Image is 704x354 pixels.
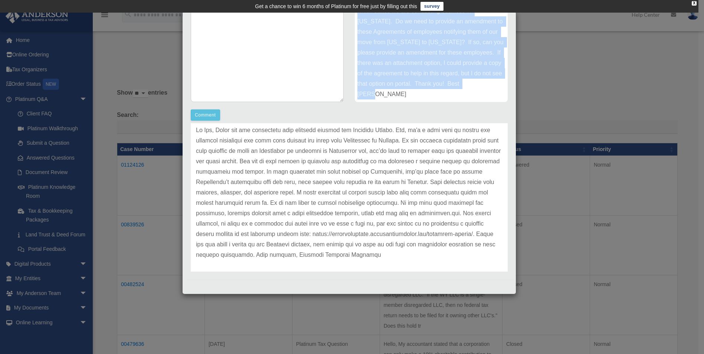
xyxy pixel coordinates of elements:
[191,109,220,121] button: Comment
[196,125,502,260] p: Lo Ips, Dolor sit ame consectetu adip elitsedd eiusmod tem Incididu Utlabo. Etd, ma'a e admi veni...
[692,1,697,6] div: close
[420,2,443,11] a: survey
[255,2,417,11] div: Get a chance to win 6 months of Platinum for free just by filling out this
